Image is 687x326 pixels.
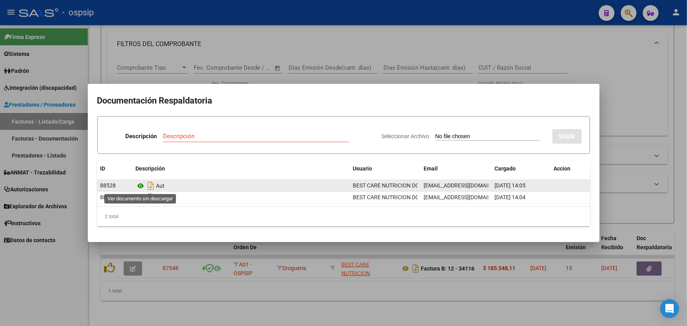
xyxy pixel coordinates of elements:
[382,133,430,139] span: Seleccionar Archivo
[100,182,116,189] span: 88528
[353,182,460,189] span: BEST CARE NUTRICION DOMICILIARIA S.A -
[97,207,590,226] div: 2 total
[100,194,116,200] span: 88527
[559,133,576,140] span: SUBIR
[424,165,438,172] span: Email
[495,182,526,189] span: [DATE] 14:05
[97,93,590,108] h2: Documentación Respaldatoria
[136,180,347,192] div: Aut
[495,165,516,172] span: Cargado
[353,165,372,172] span: Usuario
[97,160,133,177] datatable-header-cell: ID
[552,129,582,144] button: SUBIR
[660,299,679,318] div: Open Intercom Messenger
[353,194,460,200] span: BEST CARE NUTRICION DOMICILIARIA S.A -
[146,191,156,204] i: Descargar documento
[136,191,347,204] div: Remito
[146,180,156,192] i: Descargar documento
[424,194,511,200] span: [EMAIL_ADDRESS][DOMAIN_NAME]
[492,160,551,177] datatable-header-cell: Cargado
[424,182,511,189] span: [EMAIL_ADDRESS][DOMAIN_NAME]
[495,194,526,200] span: [DATE] 14:04
[125,132,157,141] p: Descripción
[136,165,165,172] span: Descripción
[350,160,421,177] datatable-header-cell: Usuario
[421,160,492,177] datatable-header-cell: Email
[554,165,571,172] span: Accion
[133,160,350,177] datatable-header-cell: Descripción
[551,160,590,177] datatable-header-cell: Accion
[100,165,106,172] span: ID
